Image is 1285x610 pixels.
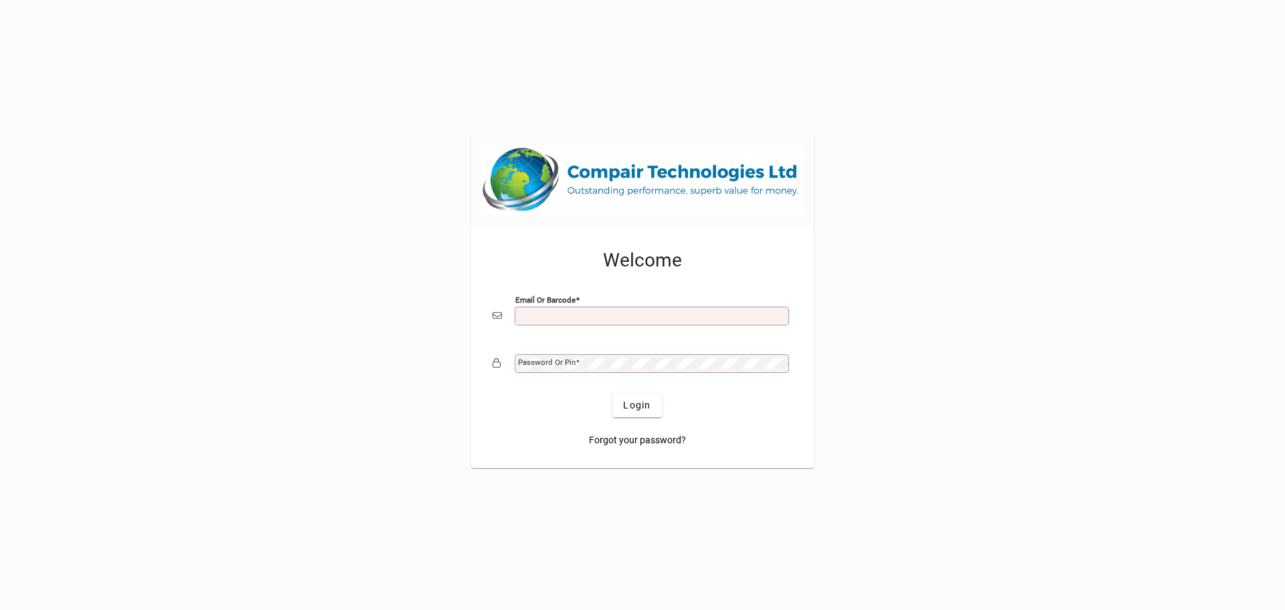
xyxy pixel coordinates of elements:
button: Login [612,393,661,417]
a: Forgot your password? [584,428,691,452]
mat-label: Password or Pin [518,358,576,367]
mat-label: Email or Barcode [515,295,576,305]
h2: Welcome [493,249,792,272]
span: Forgot your password? [589,433,686,447]
span: Login [623,398,651,412]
